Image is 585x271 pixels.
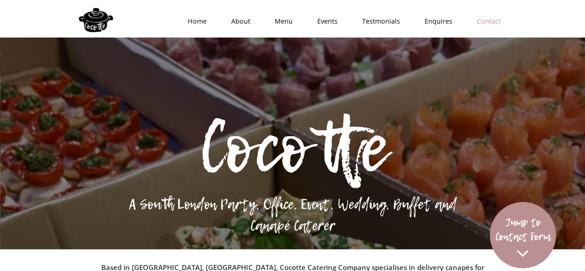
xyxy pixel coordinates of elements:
a: Enquires [409,7,462,35]
a: Contact [462,7,510,35]
a: Testmonials [347,7,409,35]
a: Events [302,7,347,35]
a: About [216,7,259,35]
a: Home [172,7,216,35]
a: Menu [259,7,302,35]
